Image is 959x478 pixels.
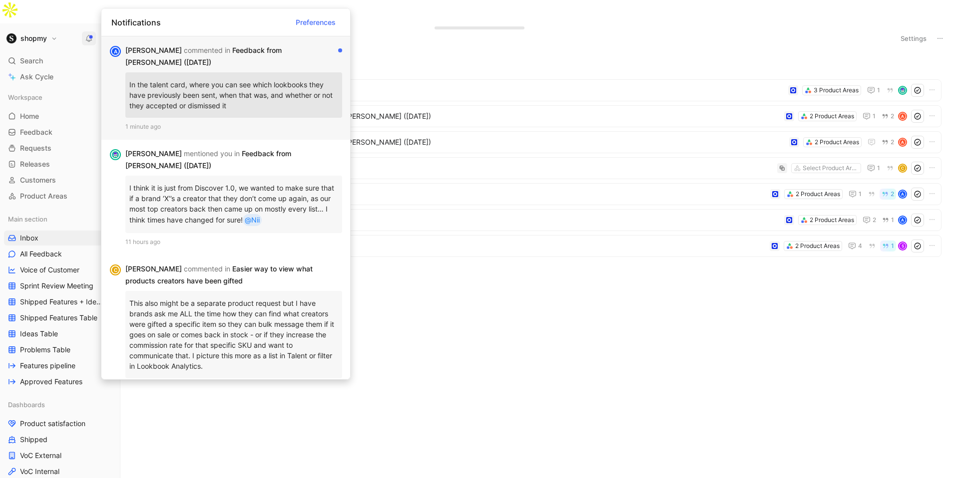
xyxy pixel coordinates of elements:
div: A[PERSON_NAME] commented in Feedback from [PERSON_NAME] ([DATE])In the talent card, where you can... [101,36,350,140]
div: 1 minute ago [125,122,342,132]
div: C [111,265,120,274]
div: avatar[PERSON_NAME] mentioned you in Feedback from [PERSON_NAME] ([DATE])I think it is just from ... [101,140,350,255]
div: C[PERSON_NAME] commented in Easier way to view what products creators have been giftedThis also m... [101,255,350,400]
img: avatar [111,150,120,159]
button: Preferences [291,14,340,30]
div: [PERSON_NAME] Easier way to view what products creators have been gifted [125,263,334,287]
p: I think it is just from Discover 1.0, we wanted to make sure that if a brand ‘X’’s a creator that... [129,180,338,229]
div: A [111,47,120,56]
div: @Nii [245,214,260,226]
span: mentioned you in [184,149,240,158]
span: Notifications [111,16,161,28]
span: commented in [184,46,230,54]
div: [PERSON_NAME] Feedback from [PERSON_NAME] ([DATE]) [125,148,334,172]
div: [PERSON_NAME] Feedback from [PERSON_NAME] ([DATE]) [125,44,334,68]
div: 11 hours ago [125,237,342,247]
p: In the talent card, where you can see which lookbooks they have previously been sent, when that w... [129,76,338,114]
p: This also might be a separate product request but I have brands ask me ALL the time how they can ... [129,295,338,374]
span: Preferences [296,16,336,28]
span: commented in [184,264,230,273]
